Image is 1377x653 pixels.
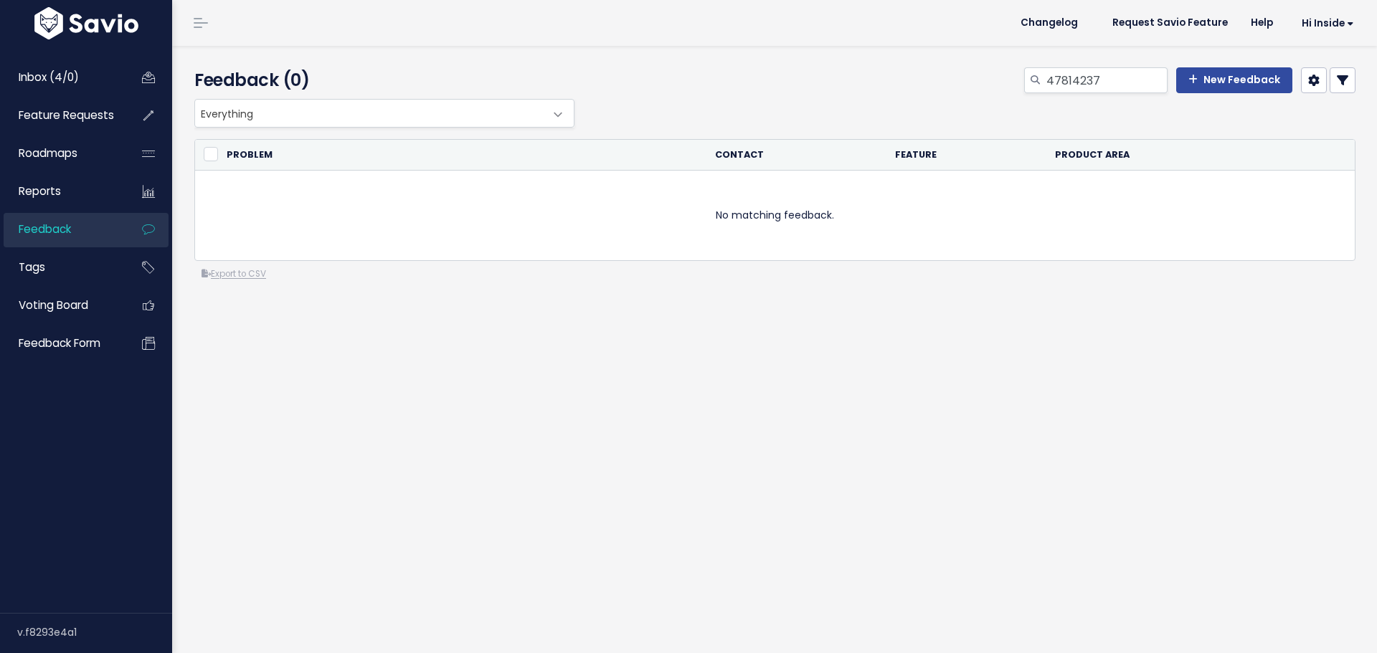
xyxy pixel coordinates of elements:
[4,327,119,360] a: Feedback form
[19,183,61,199] span: Reports
[19,70,79,85] span: Inbox (4/0)
[1176,67,1292,93] a: New Feedback
[1302,18,1354,29] span: Hi Inside
[1239,12,1284,34] a: Help
[4,289,119,322] a: Voting Board
[4,61,119,94] a: Inbox (4/0)
[4,99,119,132] a: Feature Requests
[19,259,45,275] span: Tags
[31,7,142,39] img: logo-white.9d6f32f41409.svg
[19,297,88,313] span: Voting Board
[1045,67,1168,93] input: Search feedback...
[194,99,574,128] span: Everything
[19,221,71,237] span: Feedback
[195,171,1355,261] td: No matching feedback.
[886,140,1046,171] th: Feature
[4,251,119,284] a: Tags
[19,335,100,351] span: Feedback form
[195,100,545,127] span: Everything
[218,140,706,171] th: Problem
[1101,12,1239,34] a: Request Savio Feature
[1021,18,1078,28] span: Changelog
[19,108,114,123] span: Feature Requests
[194,67,567,93] h4: Feedback (0)
[17,614,172,651] div: v.f8293e4a1
[4,213,119,246] a: Feedback
[4,137,119,170] a: Roadmaps
[19,146,77,161] span: Roadmaps
[1046,140,1297,171] th: Product Area
[202,268,266,280] a: Export to CSV
[706,140,886,171] th: Contact
[1284,12,1366,34] a: Hi Inside
[4,175,119,208] a: Reports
